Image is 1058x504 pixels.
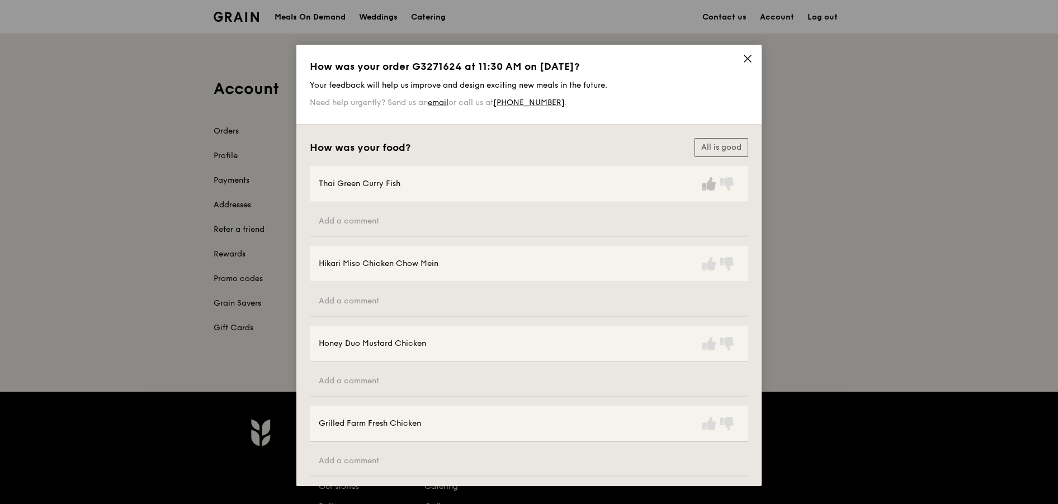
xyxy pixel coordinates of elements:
[319,178,400,189] div: Thai Green Curry Fish
[310,367,748,397] input: Add a comment
[310,60,748,73] h1: How was your order G3271624 at 11:30 AM on [DATE]?
[695,138,748,157] button: All is good
[310,80,748,90] p: Your feedback will help us improve and design exciting new meals in the future.
[310,287,748,317] input: Add a comment
[319,338,426,349] div: Honey Duo Mustard Chicken
[310,141,410,154] h2: How was your food?
[319,258,438,269] div: Hikari Miso Chicken Chow Mein
[310,98,748,107] p: Need help urgently? Send us an or call us at .
[310,207,748,237] input: Add a comment
[310,446,748,477] input: Add a comment
[319,418,421,429] div: Grilled Farm Fresh Chicken
[428,98,448,107] a: email
[493,98,565,107] a: [PHONE_NUMBER]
